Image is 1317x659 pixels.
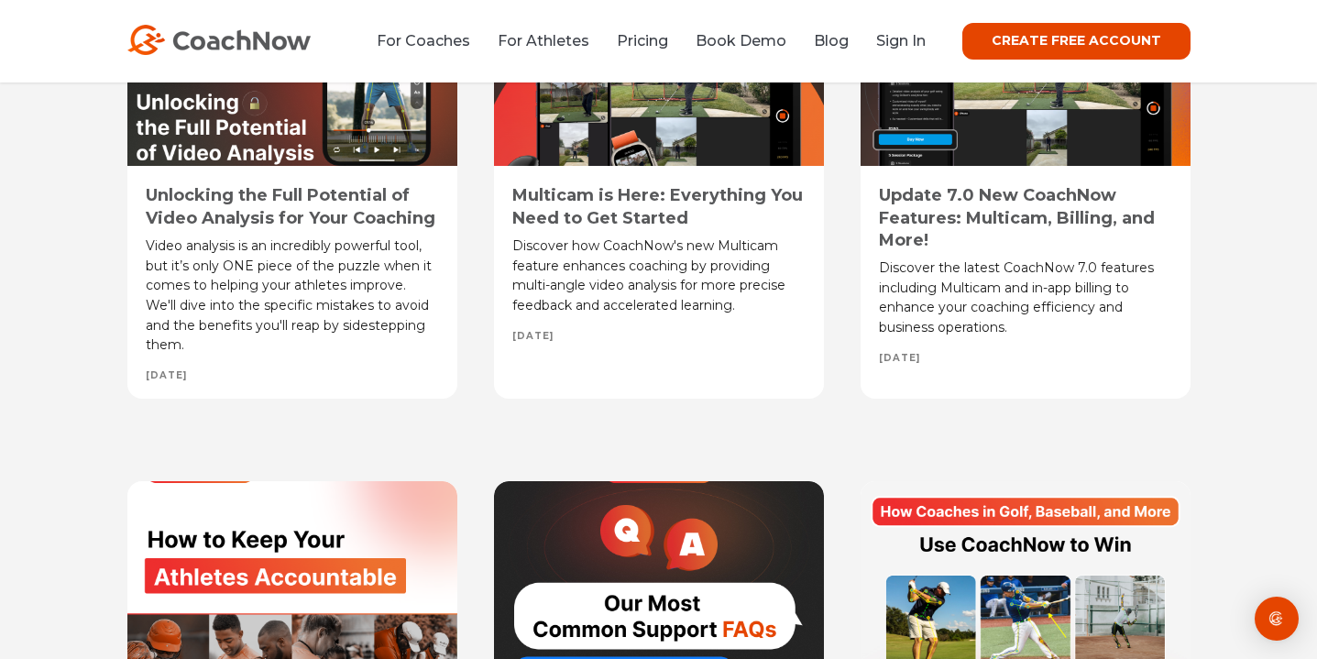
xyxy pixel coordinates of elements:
[876,32,926,49] a: Sign In
[696,32,786,49] a: Book Demo
[498,32,589,49] a: For Athletes
[1255,597,1299,641] div: Open Intercom Messenger
[146,369,187,382] span: [DATE]
[377,32,470,49] a: For Coaches
[512,330,554,343] span: [DATE]
[146,185,435,227] a: Unlocking the Full Potential of Video Analysis for Your Coaching
[879,185,1155,250] a: Update 7.0 New CoachNow Features: Multicam, Billing, and More!
[814,32,849,49] a: Blog
[879,258,1172,338] div: Discover the latest CoachNow 7.0 features including Multicam and in-app billing to enhance your c...
[512,185,803,227] a: Multicam is Here: Everything You Need to Get Started
[127,25,311,55] img: CoachNow Logo
[962,23,1191,60] a: CREATE FREE ACCOUNT
[879,352,920,365] span: [DATE]
[146,236,439,356] div: Video analysis is an incredibly powerful tool, but it’s only ONE piece of the puzzle when it come...
[512,236,806,316] div: Discover how CoachNow's new Multicam feature enhances coaching by providing multi-angle video ana...
[617,32,668,49] a: Pricing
